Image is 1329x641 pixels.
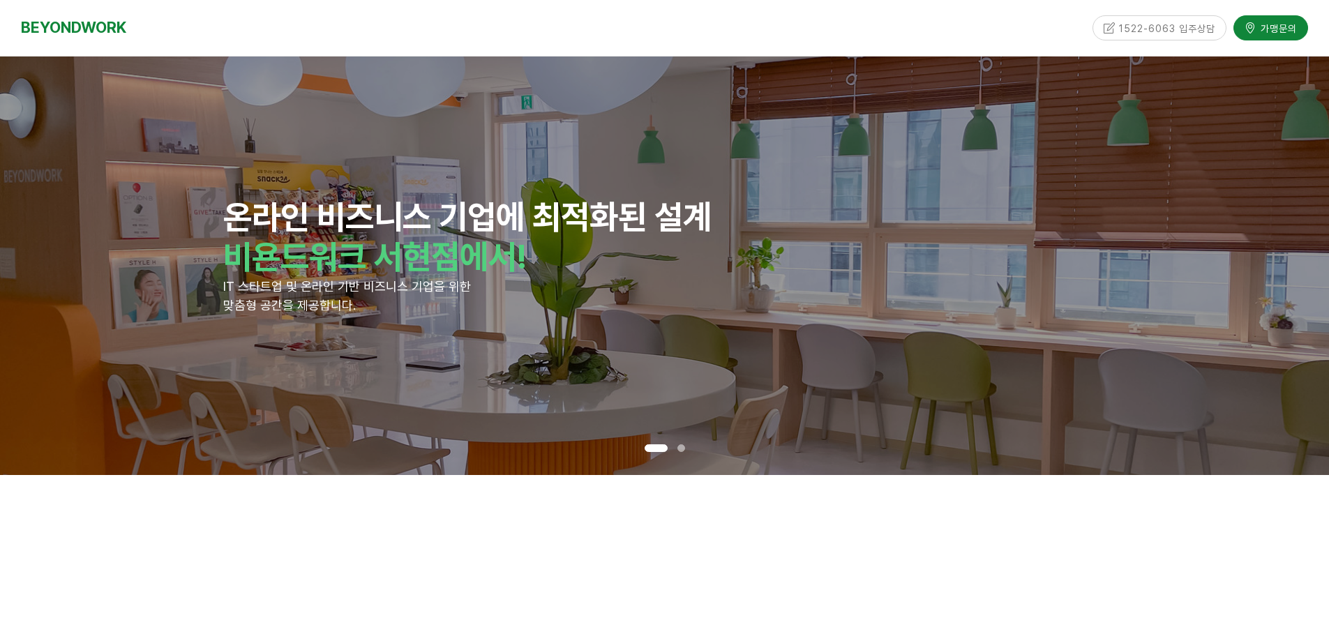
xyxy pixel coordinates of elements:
[223,279,471,294] span: IT 스타트업 및 온라인 기반 비즈니스 기업을 위한
[223,236,527,277] strong: 비욘드워크 서현점에서!
[1233,15,1308,39] a: 가맹문의
[223,197,712,237] strong: 온라인 비즈니스 기업에 최적화된 설계
[223,298,356,312] span: 맞춤형 공간을 제공합니다.
[21,15,126,40] a: BEYONDWORK
[1256,21,1297,35] span: 가맹문의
